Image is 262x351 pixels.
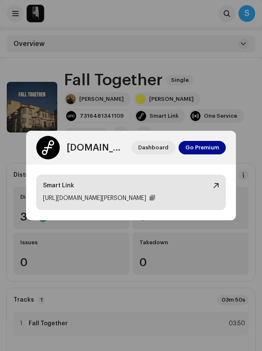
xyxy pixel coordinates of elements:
div: [DOMAIN_NAME] [67,143,125,153]
div: [URL][DOMAIN_NAME][PERSON_NAME] [43,193,146,203]
span: Dashboard [138,139,168,156]
span: Go Premium [185,139,219,156]
div: Smart Link [43,181,74,190]
button: Go Premium [179,141,226,154]
button: Dashboard [131,141,175,154]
